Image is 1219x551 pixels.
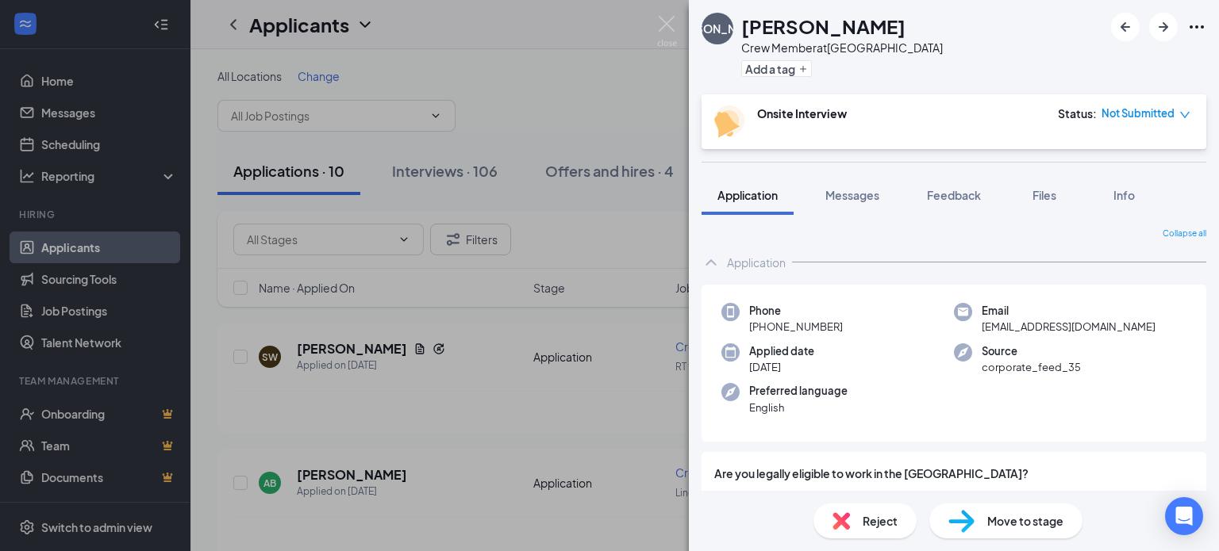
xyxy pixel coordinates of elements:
[749,359,814,375] span: [DATE]
[741,13,906,40] h1: [PERSON_NAME]
[1113,188,1135,202] span: Info
[702,253,721,272] svg: ChevronUp
[982,319,1156,335] span: [EMAIL_ADDRESS][DOMAIN_NAME]
[741,60,812,77] button: PlusAdd a tag
[749,383,848,399] span: Preferred language
[749,319,843,335] span: [PHONE_NUMBER]
[982,343,1081,359] span: Source
[731,488,799,506] span: yes (Correct)
[798,64,808,74] svg: Plus
[863,512,898,530] span: Reject
[1179,109,1190,121] span: down
[1102,105,1175,121] span: Not Submitted
[727,254,786,270] div: Application
[982,303,1156,319] span: Email
[749,343,814,359] span: Applied date
[741,40,943,55] div: Crew Member at [GEOGRAPHIC_DATA]
[749,400,848,415] span: English
[1111,13,1140,41] button: ArrowLeftNew
[987,512,1063,530] span: Move to stage
[757,106,847,121] b: Onsite Interview
[1165,497,1203,535] div: Open Intercom Messenger
[1058,105,1097,121] div: Status :
[714,465,1194,482] span: Are you legally eligible to work in the [GEOGRAPHIC_DATA]?
[825,188,879,202] span: Messages
[1163,228,1206,240] span: Collapse all
[749,303,843,319] span: Phone
[1032,188,1056,202] span: Files
[1154,17,1173,36] svg: ArrowRight
[671,21,763,36] div: [PERSON_NAME]
[1149,13,1178,41] button: ArrowRight
[982,359,1081,375] span: corporate_feed_35
[717,188,778,202] span: Application
[1116,17,1135,36] svg: ArrowLeftNew
[1187,17,1206,36] svg: Ellipses
[927,188,981,202] span: Feedback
